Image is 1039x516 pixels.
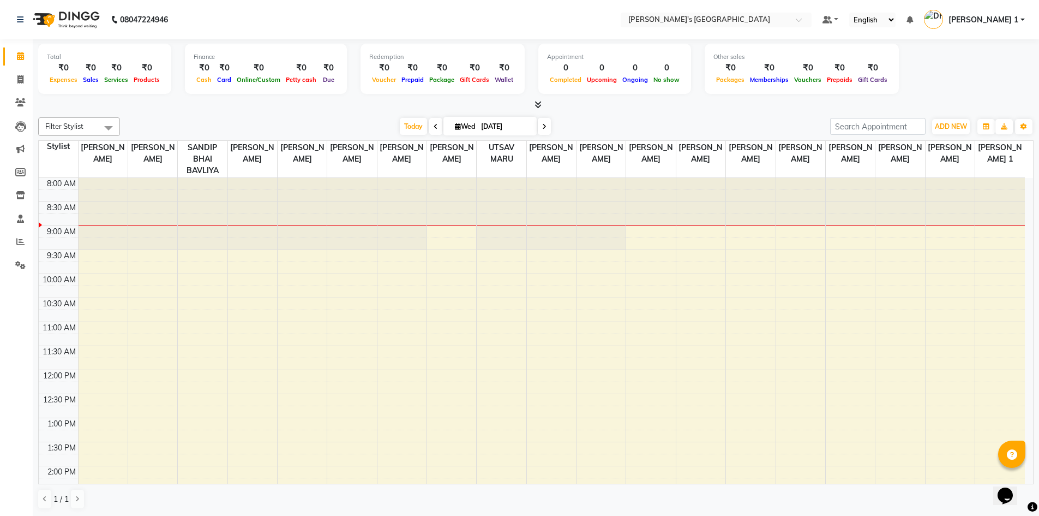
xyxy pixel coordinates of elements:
b: 08047224946 [120,4,168,35]
div: 10:00 AM [40,274,78,286]
input: Search Appointment [830,118,926,135]
div: 1:00 PM [45,418,78,430]
div: ₹0 [492,62,516,74]
span: Packages [713,76,747,84]
span: [PERSON_NAME] [826,141,875,166]
span: [PERSON_NAME] [128,141,177,166]
div: 1:30 PM [45,442,78,454]
div: ₹0 [101,62,131,74]
div: Other sales [713,52,890,62]
span: [PERSON_NAME] [278,141,327,166]
div: ₹0 [427,62,457,74]
div: ₹0 [234,62,283,74]
img: logo [28,4,103,35]
span: [PERSON_NAME] [875,141,924,166]
button: ADD NEW [932,119,970,134]
span: Sales [80,76,101,84]
span: ADD NEW [935,122,967,131]
div: 0 [651,62,682,74]
div: ₹0 [214,62,234,74]
span: Services [101,76,131,84]
span: Vouchers [791,76,824,84]
span: [PERSON_NAME] [776,141,825,166]
span: [PERSON_NAME] [327,141,376,166]
div: ₹0 [791,62,824,74]
div: Stylist [39,141,78,152]
span: Ongoing [620,76,651,84]
div: 12:30 PM [41,394,78,406]
div: 0 [620,62,651,74]
div: 2:00 PM [45,466,78,478]
div: Redemption [369,52,516,62]
div: ₹0 [855,62,890,74]
div: Finance [194,52,338,62]
div: Total [47,52,163,62]
div: 9:00 AM [45,226,78,238]
span: [PERSON_NAME] 1 [975,141,1025,166]
span: UTSAV MARU [477,141,526,166]
div: ₹0 [47,62,80,74]
span: [PERSON_NAME] [527,141,576,166]
span: Voucher [369,76,399,84]
div: 8:00 AM [45,178,78,189]
div: ₹0 [369,62,399,74]
div: 12:00 PM [41,370,78,382]
span: [PERSON_NAME] [427,141,476,166]
div: 8:30 AM [45,202,78,213]
div: ₹0 [319,62,338,74]
span: Package [427,76,457,84]
span: Prepaids [824,76,855,84]
span: [PERSON_NAME] [79,141,128,166]
div: 11:00 AM [40,322,78,334]
div: ₹0 [194,62,214,74]
span: [PERSON_NAME] [576,141,626,166]
div: ₹0 [80,62,101,74]
div: 11:30 AM [40,346,78,358]
span: [PERSON_NAME] [676,141,725,166]
div: ₹0 [131,62,163,74]
div: 0 [547,62,584,74]
span: 1 / 1 [53,494,69,505]
span: [PERSON_NAME] [726,141,775,166]
span: [PERSON_NAME] 1 [948,14,1018,26]
span: Gift Cards [855,76,890,84]
span: [PERSON_NAME] [926,141,975,166]
input: 2025-09-03 [478,118,532,135]
span: [PERSON_NAME] [228,141,277,166]
span: Today [400,118,427,135]
span: Wed [452,122,478,131]
span: Expenses [47,76,80,84]
span: Cash [194,76,214,84]
span: Prepaid [399,76,427,84]
span: Products [131,76,163,84]
span: Online/Custom [234,76,283,84]
div: 0 [584,62,620,74]
img: DHRUV DAVE 1 [924,10,943,29]
div: ₹0 [824,62,855,74]
div: 10:30 AM [40,298,78,310]
span: Card [214,76,234,84]
span: SANDIP BHAI BAVLIYA [178,141,227,177]
div: ₹0 [713,62,747,74]
div: ₹0 [283,62,319,74]
span: Petty cash [283,76,319,84]
div: ₹0 [457,62,492,74]
span: Completed [547,76,584,84]
span: Due [320,76,337,84]
span: [PERSON_NAME] [626,141,675,166]
div: 9:30 AM [45,250,78,262]
div: Appointment [547,52,682,62]
span: Memberships [747,76,791,84]
span: No show [651,76,682,84]
div: ₹0 [747,62,791,74]
span: Upcoming [584,76,620,84]
span: [PERSON_NAME] [377,141,427,166]
div: ₹0 [399,62,427,74]
iframe: chat widget [993,472,1028,505]
span: Gift Cards [457,76,492,84]
span: Filter Stylist [45,122,83,131]
span: Wallet [492,76,516,84]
